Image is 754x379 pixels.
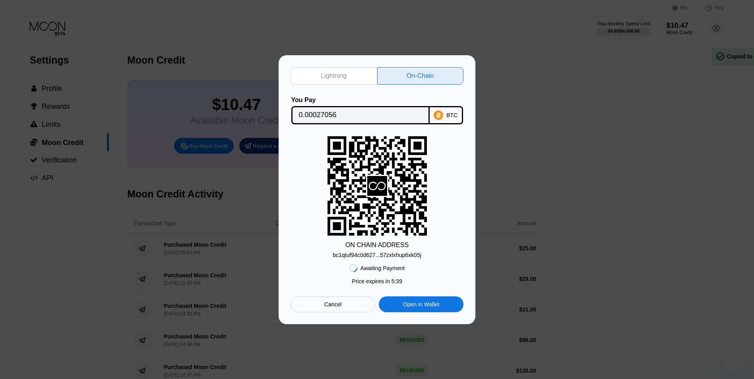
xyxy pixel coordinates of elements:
[291,296,375,312] div: Cancel
[407,72,434,80] div: On-Chain
[379,296,463,312] div: Open in Wallet
[352,278,402,284] div: Price expires in
[446,112,457,118] div: BTC
[361,265,405,271] div: Awaiting Payment
[392,278,402,284] span: 5 : 39
[377,67,464,85] div: On-Chain
[291,97,463,124] div: You PayBTC
[291,97,430,104] div: You Pay
[403,301,439,308] div: Open in Wallet
[291,67,377,85] div: Lightning
[324,301,342,308] div: Cancel
[333,249,421,258] div: bc1qtuf94c0d627...57zxlxhup6xk05j
[722,347,748,373] iframe: Button to launch messaging window
[345,242,409,249] div: ON CHAIN ADDRESS
[333,252,421,258] div: bc1qtuf94c0d627...57zxlxhup6xk05j
[321,72,347,80] div: Lightning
